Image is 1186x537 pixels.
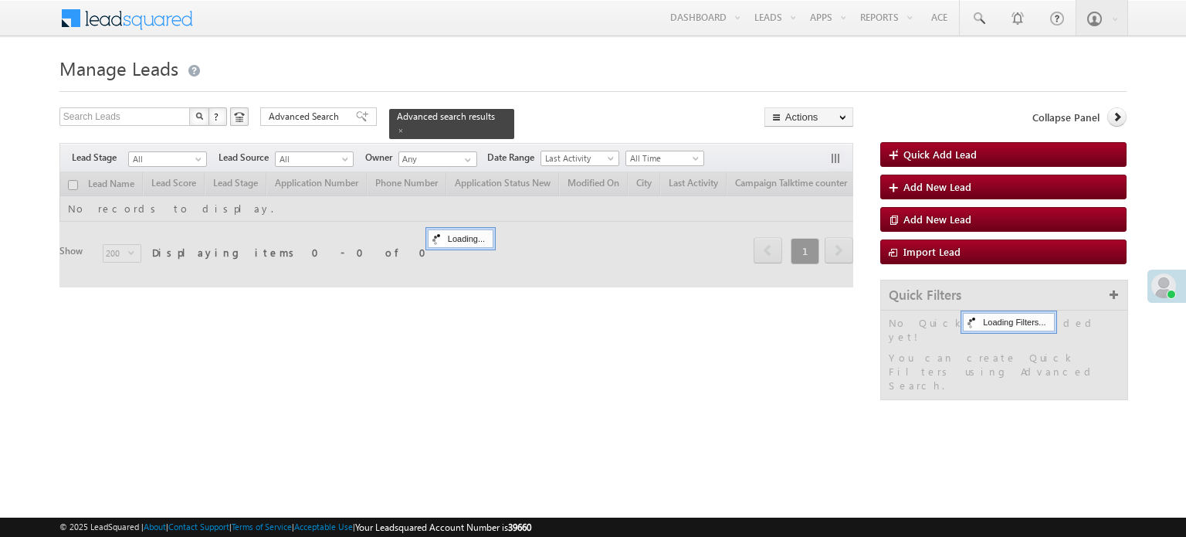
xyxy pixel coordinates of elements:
a: About [144,522,166,532]
span: Quick Add Lead [903,148,977,161]
span: Your Leadsquared Account Number is [355,522,531,533]
span: Advanced Search [269,110,344,124]
a: All [275,151,354,167]
span: All [276,152,349,166]
span: Advanced search results [397,110,495,122]
span: All Time [626,151,700,165]
span: Lead Source [219,151,275,165]
a: Contact Support [168,522,229,532]
input: Type to Search [398,151,477,167]
span: 39660 [508,522,531,533]
span: ? [214,110,221,123]
button: Actions [764,107,853,127]
span: Owner [365,151,398,165]
a: Last Activity [540,151,619,166]
a: All Time [625,151,704,166]
a: Acceptable Use [294,522,353,532]
span: Collapse Panel [1032,110,1100,124]
span: Lead Stage [72,151,128,165]
span: Last Activity [541,151,615,165]
span: Add New Lead [903,180,971,193]
div: Loading... [428,229,493,248]
a: Show All Items [456,152,476,168]
a: Terms of Service [232,522,292,532]
button: ? [208,107,227,126]
span: Manage Leads [59,56,178,80]
a: All [128,151,207,167]
span: © 2025 LeadSquared | | | | | [59,520,531,535]
span: Import Lead [903,245,961,258]
span: All [129,152,202,166]
span: Add New Lead [903,212,971,226]
span: Date Range [487,151,540,165]
img: Search [195,112,203,120]
div: Loading Filters... [963,313,1054,331]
